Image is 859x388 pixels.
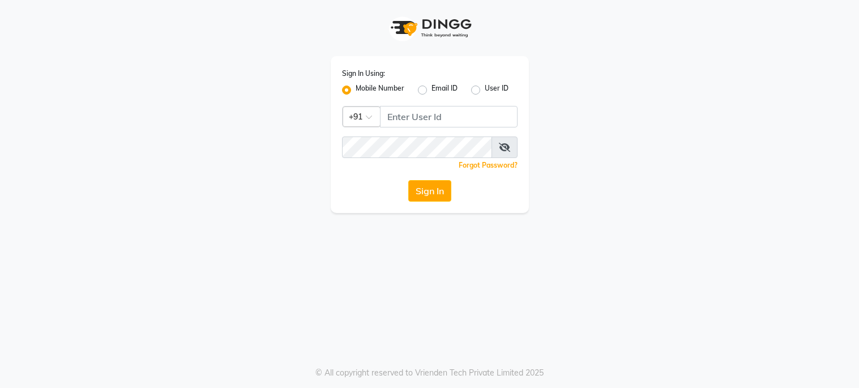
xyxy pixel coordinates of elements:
[431,83,458,97] label: Email ID
[380,106,518,127] input: Username
[485,83,508,97] label: User ID
[384,11,475,45] img: logo1.svg
[342,69,385,79] label: Sign In Using:
[342,137,492,158] input: Username
[408,180,451,202] button: Sign In
[459,161,518,169] a: Forgot Password?
[356,83,404,97] label: Mobile Number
